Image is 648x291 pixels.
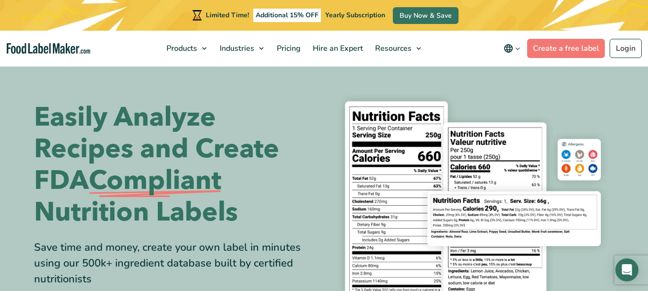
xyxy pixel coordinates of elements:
[217,43,255,54] span: Industries
[34,240,317,287] div: Save time and money, create your own label in minutes using our 500k+ ingredient database built b...
[369,31,426,66] a: Resources
[161,31,212,66] a: Products
[527,39,605,58] a: Create a free label
[307,31,367,66] a: Hire an Expert
[253,9,321,22] span: Additional 15% OFF
[325,11,385,20] span: Yearly Subscription
[393,7,459,24] a: Buy Now & Save
[89,165,221,197] span: Compliant
[271,31,305,66] a: Pricing
[610,39,642,58] a: Login
[214,31,269,66] a: Industries
[274,43,302,54] span: Pricing
[164,43,198,54] span: Products
[615,258,638,281] div: Open Intercom Messenger
[206,11,249,20] span: Limited Time!
[34,102,317,228] h1: Easily Analyze Recipes and Create FDA Nutrition Labels
[372,43,412,54] span: Resources
[310,43,364,54] span: Hire an Expert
